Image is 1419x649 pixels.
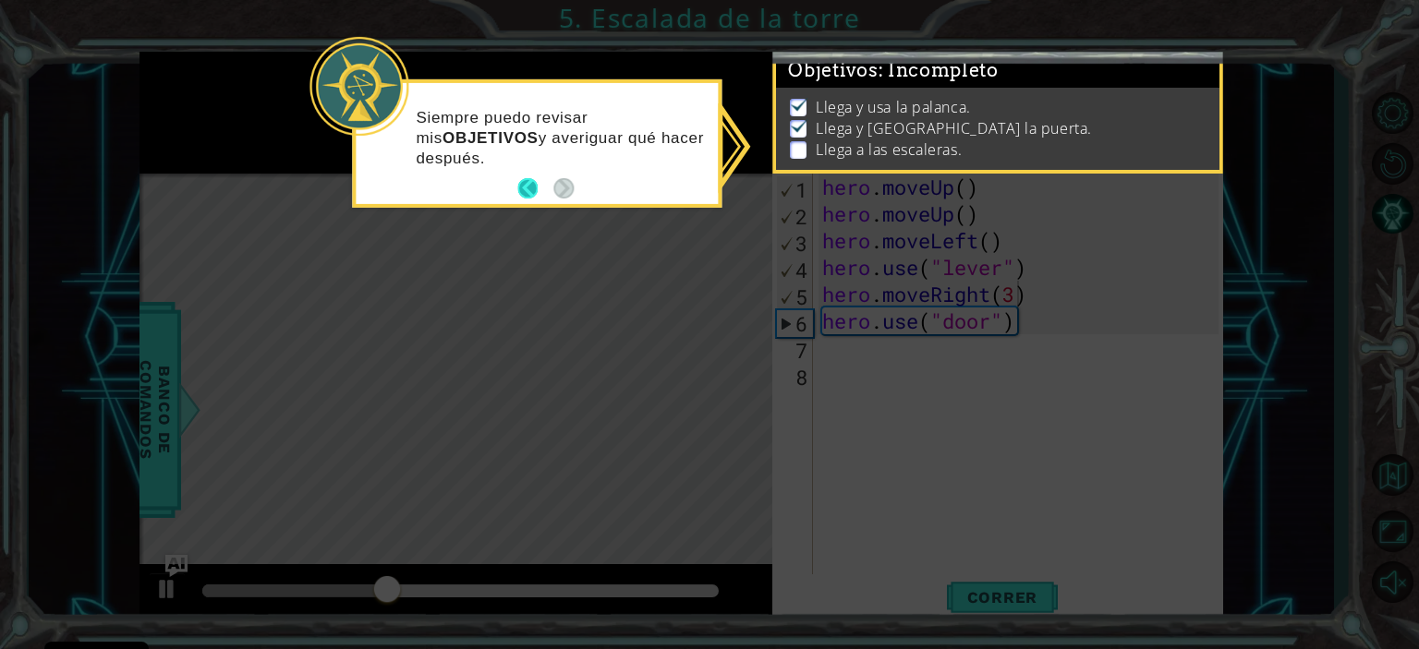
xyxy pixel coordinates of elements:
button: Back [517,178,553,198]
img: Check mark for checkbox [790,97,808,112]
button: Next [553,178,574,198]
img: Check mark for checkbox [790,118,808,133]
span: Objetivos [788,59,999,82]
p: Llega y [GEOGRAPHIC_DATA] la puerta. [816,118,1092,138]
strong: OBJETIVOS [443,128,539,146]
p: Llega y usa la palanca. [816,97,971,117]
span: : Incompleto [879,59,999,81]
p: Llega a las escaleras. [816,139,962,160]
p: Siempre puedo revisar mis y averiguar qué hacer después. [416,107,705,168]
